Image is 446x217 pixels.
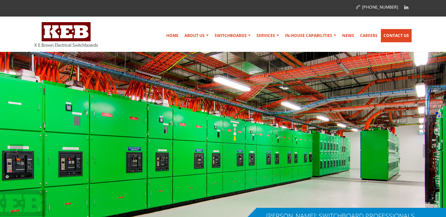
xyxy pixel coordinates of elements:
a: Contact Us [381,29,412,42]
a: Switchboards [212,29,253,42]
a: About Us [182,29,211,42]
img: K E Brown Electrical Switchboards [35,22,98,47]
a: Home [164,29,181,42]
a: Linkedin [401,2,411,12]
a: News [340,29,357,42]
a: [PHONE_NUMBER] [356,4,398,10]
a: In-house Capabilities [282,29,339,42]
a: Services [254,29,282,42]
a: Careers [357,29,380,42]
